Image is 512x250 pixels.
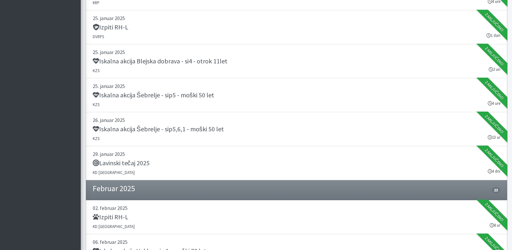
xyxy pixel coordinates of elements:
[492,187,500,193] span: 23
[86,112,507,146] a: 26. januar 2025 Iskalna akcija Šebrelje - sip5,6,1 - moški 50 let KZS 13 ur Zaključeno
[93,23,128,31] h5: Izpiti RH-L
[86,78,507,112] a: 25. januar 2025 Iskalna akcija Šebrelje - sip5 - moški 50 let KZS 4 ure Zaključeno
[93,14,500,22] p: 25. januar 2025
[93,68,99,73] small: KZS
[93,102,99,107] small: KZS
[93,34,104,39] small: DVRPS
[93,48,500,56] p: 25. januar 2025
[93,159,150,167] h5: Lavinski tečaj 2025
[93,82,500,90] p: 25. januar 2025
[93,170,135,175] small: KD [GEOGRAPHIC_DATA]
[93,204,500,212] p: 02. februar 2025
[93,150,500,158] p: 29. januar 2025
[93,116,500,124] p: 26. januar 2025
[93,136,99,141] small: KZS
[86,146,507,180] a: 29. januar 2025 Lavinski tečaj 2025 KD [GEOGRAPHIC_DATA] 4 dni Zaključeno
[93,224,135,229] small: KD [GEOGRAPHIC_DATA]
[93,213,128,221] h5: Izpiti RH-L
[86,200,507,234] a: 02. februar 2025 Izpiti RH-L KD [GEOGRAPHIC_DATA] 8 ur Zaključeno
[93,91,214,99] h5: Iskalna akcija Šebrelje - sip5 - moški 50 let
[86,44,507,78] a: 25. januar 2025 Iskalna akcija Blejska dobrava - si4 - otrok 11let KZS 2 uri Zaključeno
[86,10,507,44] a: 25. januar 2025 Izpiti RH-L DVRPS 1 dan Zaključeno
[93,57,227,65] h5: Iskalna akcija Blejska dobrava - si4 - otrok 11let
[93,238,500,246] p: 06. februar 2025
[93,125,224,133] h5: Iskalna akcija Šebrelje - sip5,6,1 - moški 50 let
[93,184,135,193] h4: Februar 2025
